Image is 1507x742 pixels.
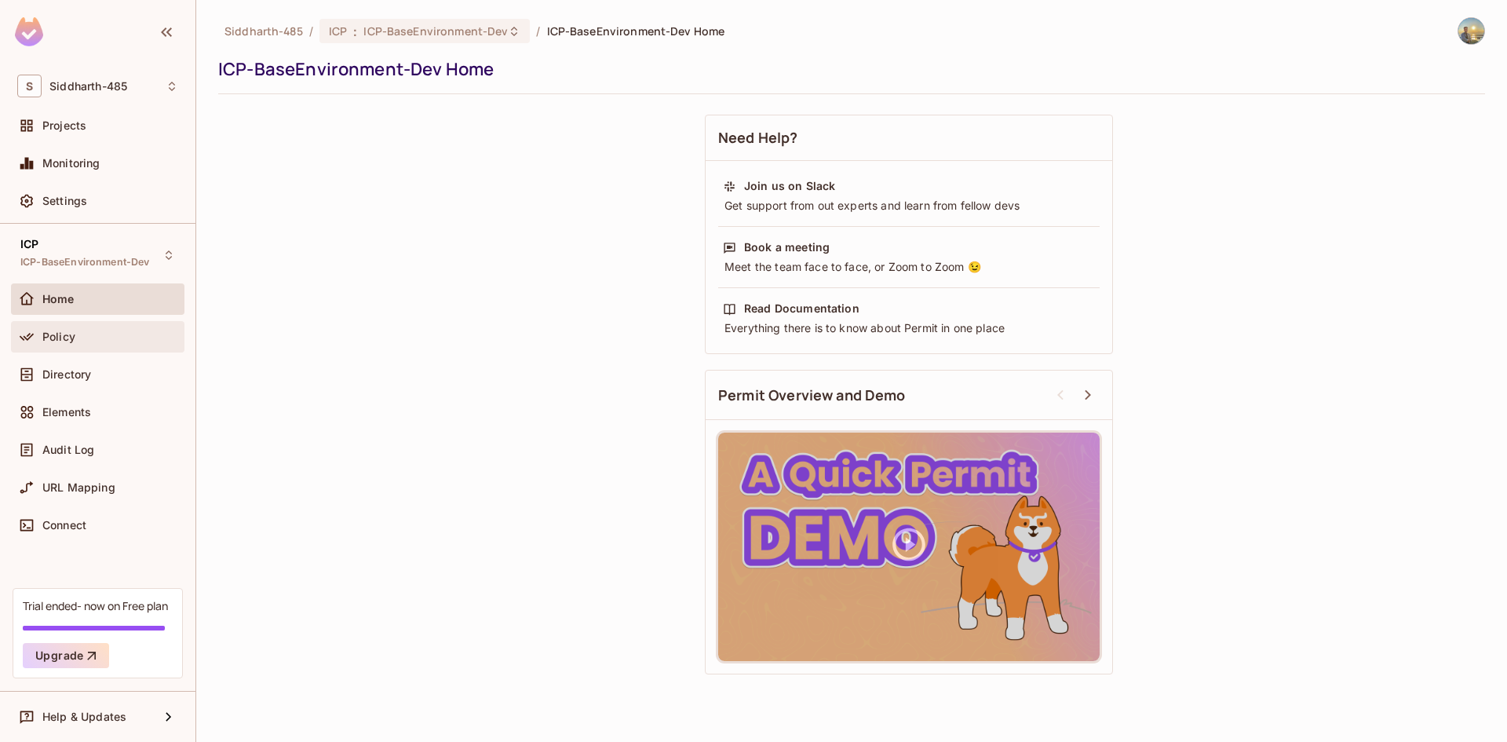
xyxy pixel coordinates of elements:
span: Connect [42,519,86,532]
span: Settings [42,195,87,207]
span: Audit Log [42,444,94,456]
img: SReyMgAAAABJRU5ErkJggg== [15,17,43,46]
span: ICP-BaseEnvironment-Dev Home [547,24,725,38]
span: ICP-BaseEnvironment-Dev [363,24,508,38]
span: Permit Overview and Demo [718,386,906,405]
li: / [536,24,540,38]
div: ICP-BaseEnvironment-Dev Home [218,57,1477,81]
span: Directory [42,368,91,381]
span: Elements [42,406,91,419]
span: Need Help? [718,128,798,148]
span: Help & Updates [42,711,126,723]
div: Meet the team face to face, or Zoom to Zoom 😉 [723,259,1095,275]
div: Read Documentation [744,301,859,316]
span: Policy [42,331,75,343]
span: Workspace: Siddharth-485 [49,80,127,93]
div: Get support from out experts and learn from fellow devs [723,198,1095,214]
span: Monitoring [42,157,100,170]
span: ICP [20,238,38,250]
button: Upgrade [23,643,109,668]
div: Everything there is to know about Permit in one place [723,320,1095,336]
span: Home [42,293,75,305]
span: ICP [329,24,347,38]
img: Siddharth Sharma [1458,18,1484,44]
span: Projects [42,119,86,132]
span: URL Mapping [42,481,115,494]
span: S [17,75,42,97]
div: Join us on Slack [744,178,835,194]
div: Trial ended- now on Free plan [23,598,168,613]
div: Book a meeting [744,239,830,255]
li: / [309,24,313,38]
span: : [352,25,358,38]
span: the active workspace [224,24,303,38]
span: ICP-BaseEnvironment-Dev [20,256,149,269]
